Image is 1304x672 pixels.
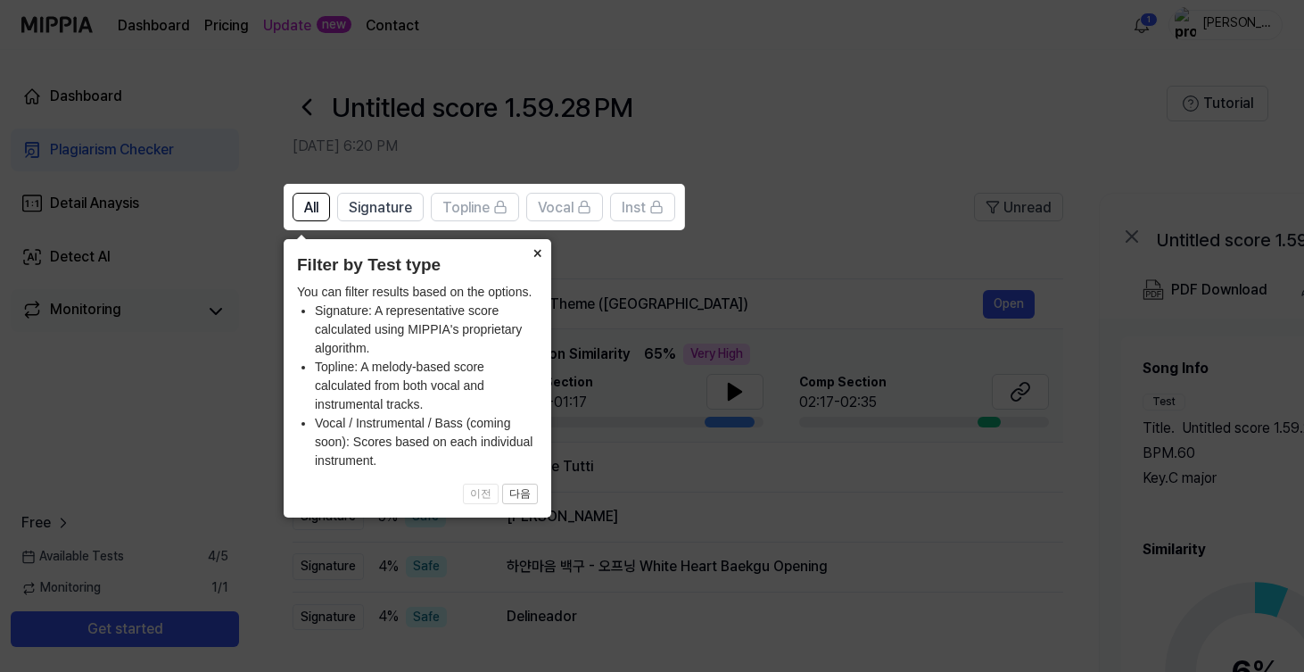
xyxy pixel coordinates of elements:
[315,302,538,358] li: Signature: A representative score calculated using MIPPIA's proprietary algorithm.
[442,197,490,219] span: Topline
[337,193,424,221] button: Signature
[293,193,330,221] button: All
[304,197,318,219] span: All
[349,197,412,219] span: Signature
[431,193,519,221] button: Topline
[610,193,675,221] button: Inst
[297,253,538,278] header: Filter by Test type
[315,414,538,470] li: Vocal / Instrumental / Bass (coming soon): Scores based on each individual instrument.
[297,283,538,470] div: You can filter results based on the options.
[538,197,574,219] span: Vocal
[315,358,538,414] li: Topline: A melody-based score calculated from both vocal and instrumental tracks.
[523,239,551,264] button: Close
[502,484,538,505] button: 다음
[526,193,603,221] button: Vocal
[622,197,646,219] span: Inst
